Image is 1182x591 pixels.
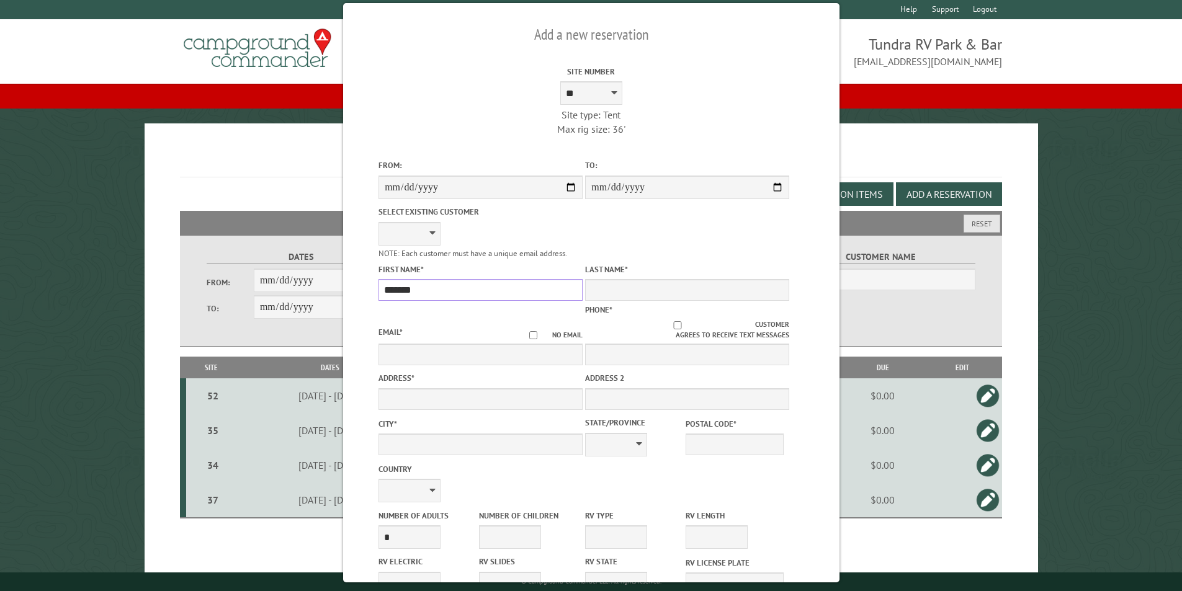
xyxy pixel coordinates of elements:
label: Postal Code [686,418,784,430]
label: Email [378,327,403,337]
div: 34 [191,459,235,471]
label: Phone [585,304,612,315]
label: Customer agrees to receive text messages [585,319,789,340]
input: Customer agrees to receive text messages [599,321,755,329]
label: Country [378,463,583,475]
label: No email [514,330,583,340]
label: To: [207,303,254,314]
div: 35 [191,424,235,437]
input: No email [514,331,552,339]
label: State/Province [585,417,683,429]
label: RV Length [686,510,784,522]
td: $0.00 [843,448,922,482]
div: [DATE] - [DATE] [238,459,422,471]
div: Site type: Tent [489,108,693,122]
label: Address 2 [585,372,789,384]
div: [DATE] - [DATE] [238,424,422,437]
label: RV Electric [378,556,477,567]
label: Customer Name [786,250,975,264]
div: Max rig size: 36' [489,122,693,136]
small: NOTE: Each customer must have a unique email address. [378,248,567,259]
label: From: [207,277,254,288]
button: Edit Add-on Items [787,182,893,206]
h2: Filters [180,211,1003,234]
td: $0.00 [843,413,922,448]
label: First Name [378,264,583,275]
label: Dates [207,250,396,264]
td: $0.00 [843,482,922,518]
button: Reset [964,215,1000,233]
label: Last Name [585,264,789,275]
label: RV Slides [479,556,577,567]
label: Address [378,372,583,384]
small: © Campground Commander LLC. All rights reserved. [521,577,661,585]
label: From: [378,159,583,171]
div: [DATE] - [DATE] [238,389,422,402]
label: Number of Children [479,510,577,522]
th: Site [186,357,236,378]
label: To: [585,159,789,171]
th: Dates [236,357,424,378]
div: [DATE] - [DATE] [238,494,422,506]
label: Site Number [489,66,693,78]
label: Select existing customer [378,206,583,218]
label: RV License Plate [686,557,784,569]
td: $0.00 [843,378,922,413]
label: City [378,418,583,430]
label: Number of Adults [378,510,477,522]
h2: Add a new reservation [378,23,804,47]
th: Edit [922,357,1002,378]
h1: Reservations [180,143,1003,177]
th: Due [843,357,922,378]
label: RV State [585,556,683,567]
div: 37 [191,494,235,506]
label: RV Type [585,510,683,522]
div: 52 [191,389,235,402]
img: Campground Commander [180,24,335,73]
button: Add a Reservation [896,182,1002,206]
